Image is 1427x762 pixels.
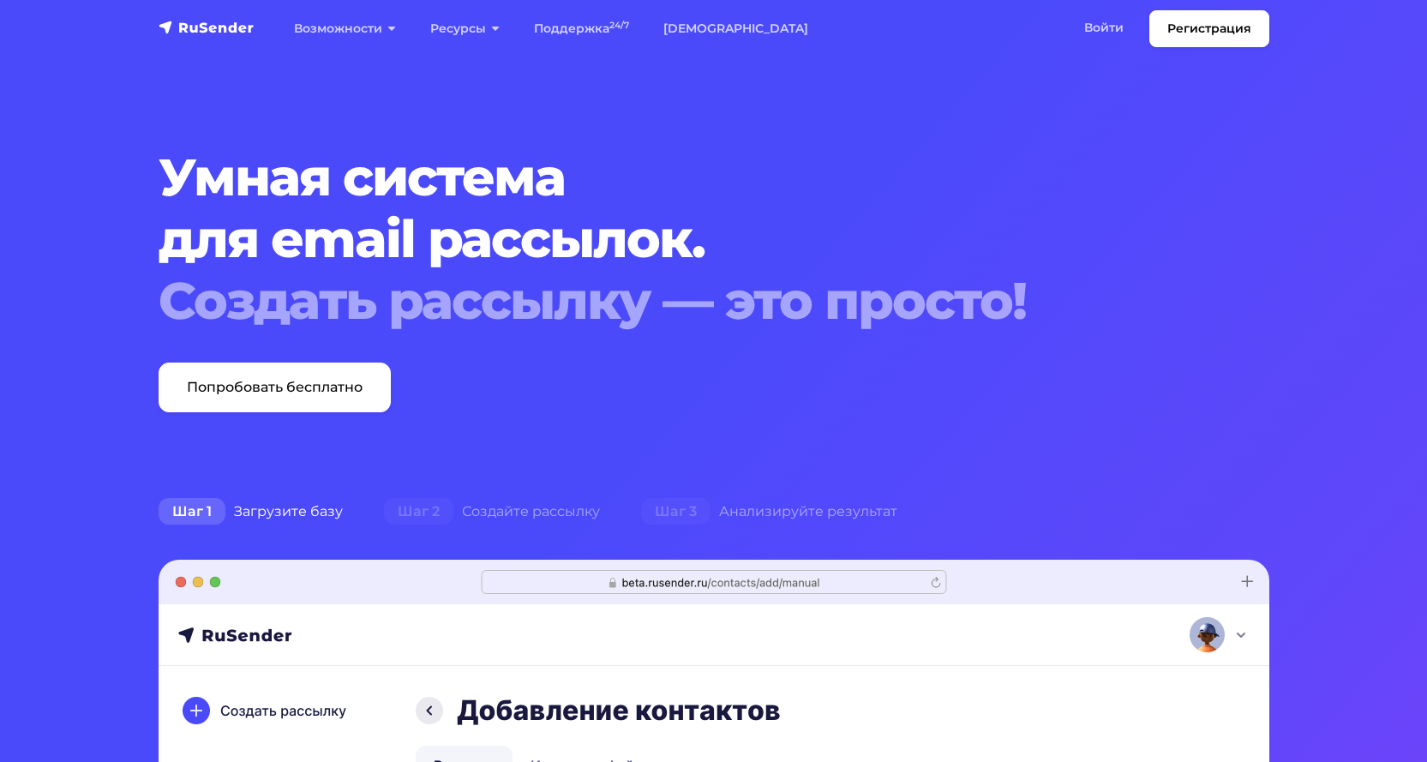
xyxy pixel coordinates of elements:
[1149,10,1269,47] a: Регистрация
[159,270,1175,332] div: Создать рассылку — это просто!
[621,495,918,529] div: Анализируйте результат
[277,11,413,46] a: Возможности
[646,11,825,46] a: [DEMOGRAPHIC_DATA]
[641,498,711,525] span: Шаг 3
[609,20,629,31] sup: 24/7
[517,11,646,46] a: Поддержка24/7
[138,495,363,529] div: Загрузите базу
[384,498,453,525] span: Шаг 2
[363,495,621,529] div: Создайте рассылку
[159,19,255,36] img: RuSender
[1067,10,1141,45] a: Войти
[413,11,517,46] a: Ресурсы
[159,498,225,525] span: Шаг 1
[159,363,391,412] a: Попробовать бесплатно
[159,147,1175,332] h1: Умная система для email рассылок.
